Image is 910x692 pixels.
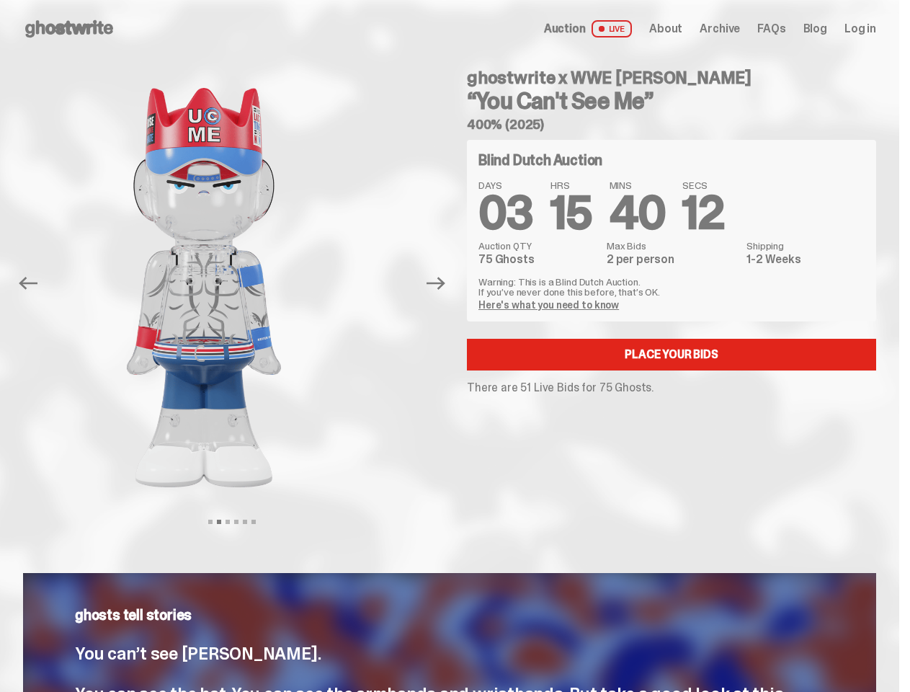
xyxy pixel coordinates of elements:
button: Previous [12,267,44,299]
span: 12 [682,183,724,243]
img: John_Cena_Hero_1.png [20,58,388,518]
a: Blog [803,23,827,35]
dd: 1-2 Weeks [746,254,865,265]
p: There are 51 Live Bids for 75 Ghosts. [467,382,876,394]
a: Auction LIVE [544,20,632,37]
button: View slide 2 [217,520,221,524]
a: FAQs [757,23,785,35]
dt: Auction QTY [478,241,598,251]
a: Archive [700,23,740,35]
p: ghosts tell stories [75,608,824,622]
a: Log in [844,23,876,35]
span: 40 [610,183,666,243]
dt: Max Bids [607,241,738,251]
span: 15 [550,183,592,243]
a: Here's what you need to know [478,298,619,311]
button: View slide 1 [208,520,213,524]
dt: Shipping [746,241,865,251]
span: 03 [478,183,533,243]
span: LIVE [592,20,633,37]
a: Place your Bids [467,339,876,371]
img: John_Cena_Hero_3.png [438,58,806,518]
button: Next [420,267,452,299]
span: HRS [550,180,592,190]
h3: “You Can't See Me” [467,89,876,112]
span: You can’t see [PERSON_NAME]. [75,642,321,665]
button: View slide 3 [226,520,230,524]
span: SECS [682,180,724,190]
span: Auction [544,23,586,35]
span: DAYS [478,180,533,190]
button: View slide 6 [251,520,256,524]
h4: ghostwrite x WWE [PERSON_NAME] [467,69,876,86]
p: Warning: This is a Blind Dutch Auction. If you’ve never done this before, that’s OK. [478,277,865,297]
a: About [649,23,682,35]
h5: 400% (2025) [467,118,876,131]
dd: 2 per person [607,254,738,265]
button: View slide 4 [234,520,238,524]
h4: Blind Dutch Auction [478,153,602,167]
dd: 75 Ghosts [478,254,598,265]
span: MINS [610,180,666,190]
button: View slide 5 [243,520,247,524]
